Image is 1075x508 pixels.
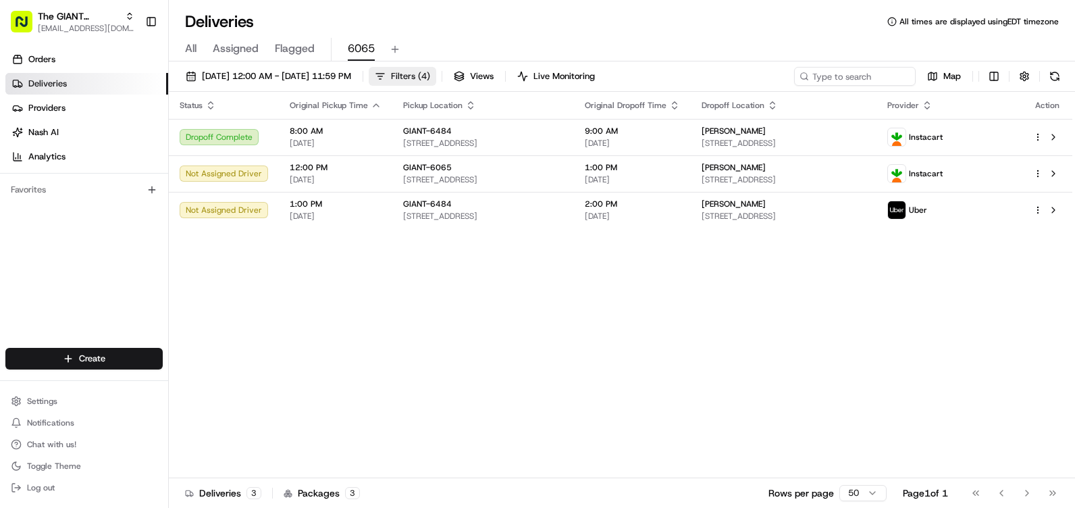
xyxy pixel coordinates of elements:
span: 1:00 PM [585,162,680,173]
span: [STREET_ADDRESS] [702,211,866,222]
span: Views [470,70,494,82]
a: 💻API Documentation [109,190,222,215]
span: [DATE] [585,138,680,149]
span: [DATE] [290,138,382,149]
span: 12:00 PM [290,162,382,173]
span: Filters [391,70,430,82]
span: All times are displayed using EDT timezone [899,16,1059,27]
span: Dropoff Location [702,100,764,111]
div: 3 [345,487,360,499]
span: Instacart [909,168,943,179]
p: Welcome 👋 [14,54,246,76]
span: 1:00 PM [290,199,382,209]
span: Pylon [134,229,163,239]
input: Clear [35,87,223,101]
span: [DATE] 12:00 AM - [DATE] 11:59 PM [202,70,351,82]
button: Live Monitoring [511,67,601,86]
span: 6065 [348,41,375,57]
span: Pickup Location [403,100,463,111]
button: Create [5,348,163,370]
a: Deliveries [5,73,168,95]
span: Map [943,70,961,82]
img: profile_instacart_ahold_partner.png [888,165,906,182]
img: profile_uber_ahold_partner.png [888,201,906,219]
img: 1736555255976-a54dd68f-1ca7-489b-9aae-adbdc363a1c4 [14,129,38,153]
span: Nash AI [28,126,59,138]
span: [PERSON_NAME] [702,199,766,209]
span: Settings [27,396,57,407]
button: Start new chat [230,133,246,149]
span: Live Monitoring [533,70,595,82]
span: Log out [27,482,55,493]
span: [DATE] [585,211,680,222]
p: Rows per page [768,486,834,500]
a: Analytics [5,146,168,168]
a: Nash AI [5,122,168,143]
span: Toggle Theme [27,461,81,472]
div: 📗 [14,197,24,208]
span: [STREET_ADDRESS] [403,211,563,222]
span: Knowledge Base [27,196,103,209]
span: All [185,41,196,57]
span: Create [79,353,105,365]
span: [DATE] [290,174,382,185]
button: Filters(4) [369,67,436,86]
button: Log out [5,478,163,497]
button: The GIANT Company[EMAIL_ADDRESS][DOMAIN_NAME] [5,5,140,38]
span: GIANT-6065 [403,162,452,173]
div: 💻 [114,197,125,208]
span: [STREET_ADDRESS] [702,138,866,149]
span: Uber [909,205,927,215]
span: Original Pickup Time [290,100,368,111]
span: Flagged [275,41,315,57]
span: Provider [887,100,919,111]
span: Chat with us! [27,439,76,450]
span: [PERSON_NAME] [702,126,766,136]
div: 3 [246,487,261,499]
div: Deliveries [185,486,261,500]
span: Providers [28,102,65,114]
h1: Deliveries [185,11,254,32]
img: profile_instacart_ahold_partner.png [888,128,906,146]
span: ( 4 ) [418,70,430,82]
button: Refresh [1045,67,1064,86]
span: [STREET_ADDRESS] [702,174,866,185]
button: [DATE] 12:00 AM - [DATE] 11:59 PM [180,67,357,86]
a: Powered byPylon [95,228,163,239]
button: [EMAIL_ADDRESS][DOMAIN_NAME] [38,23,134,34]
button: Toggle Theme [5,457,163,476]
button: The GIANT Company [38,9,120,23]
span: [PERSON_NAME] [702,162,766,173]
input: Type to search [794,67,916,86]
a: Orders [5,49,168,70]
button: Chat with us! [5,435,163,454]
img: Nash [14,14,41,41]
span: API Documentation [128,196,217,209]
button: Views [448,67,500,86]
a: Providers [5,97,168,119]
span: [STREET_ADDRESS] [403,138,563,149]
button: Notifications [5,413,163,432]
span: 8:00 AM [290,126,382,136]
a: 📗Knowledge Base [8,190,109,215]
span: Status [180,100,203,111]
span: 2:00 PM [585,199,680,209]
span: Original Dropoff Time [585,100,666,111]
span: Assigned [213,41,259,57]
div: Start new chat [46,129,221,143]
div: We're available if you need us! [46,143,171,153]
div: Favorites [5,179,163,201]
span: [DATE] [290,211,382,222]
button: Settings [5,392,163,411]
div: Page 1 of 1 [903,486,948,500]
span: Instacart [909,132,943,143]
button: Map [921,67,967,86]
span: Notifications [27,417,74,428]
span: GIANT-6484 [403,126,452,136]
span: [STREET_ADDRESS] [403,174,563,185]
span: Analytics [28,151,65,163]
span: [DATE] [585,174,680,185]
span: GIANT-6484 [403,199,452,209]
span: Deliveries [28,78,67,90]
